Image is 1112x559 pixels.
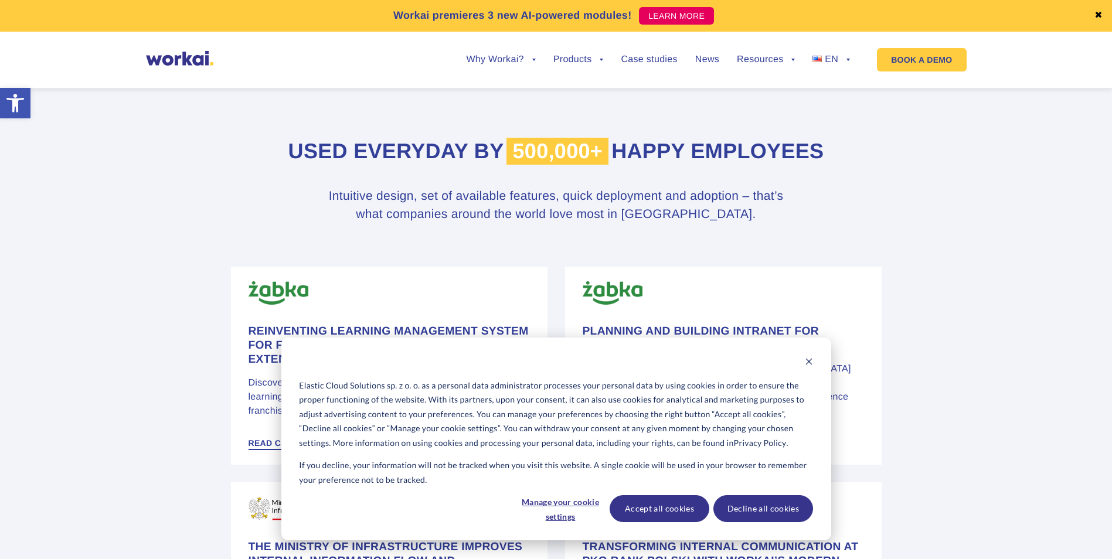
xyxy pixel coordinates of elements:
[249,439,330,447] span: Read case study
[553,55,604,64] a: Products
[639,7,714,25] a: LEARN MORE
[506,138,608,165] span: 500,000+
[583,325,864,353] h4: Planning and Building Intranet for Improved Employee Experience
[466,55,535,64] a: Why Workai?
[695,55,719,64] a: News
[249,325,530,367] h4: Reinventing learning management system for for [PERSON_NAME] Polska’s Extensive retail workforce
[737,55,795,64] a: Resources
[1094,11,1103,21] a: ✖
[515,495,606,522] button: Manage your cookie settings
[610,495,709,522] button: Accept all cookies
[299,458,812,487] p: If you decline, your information will not be tracked when you visit this website. A single cookie...
[249,376,530,418] p: Discover the implementation of a comprehensive enterprise learning management platform for over 3...
[6,458,322,553] iframe: Popup CTA
[231,137,882,166] h2: Used everyday by happy employees
[322,187,791,224] h3: Intuitive design, set of available features, quick deployment and adoption – that’s what companie...
[825,54,838,64] span: EN
[621,55,677,64] a: Case studies
[299,379,812,451] p: Elastic Cloud Solutions sp. z o. o. as a personal data administrator processes your personal data...
[713,495,813,522] button: Decline all cookies
[734,436,787,451] a: Privacy Policy
[805,356,813,370] button: Dismiss cookie banner
[281,338,831,540] div: Cookie banner
[556,258,890,473] a: Planning and Building Intranet for Improved Employee Experience Find out how [PERSON_NAME], the [...
[393,8,632,23] p: Workai premieres 3 new AI-powered modules!
[222,258,556,473] a: Reinventing learning management system for for [PERSON_NAME] Polska’s Extensive retail workforce ...
[877,48,966,71] a: BOOK A DEMO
